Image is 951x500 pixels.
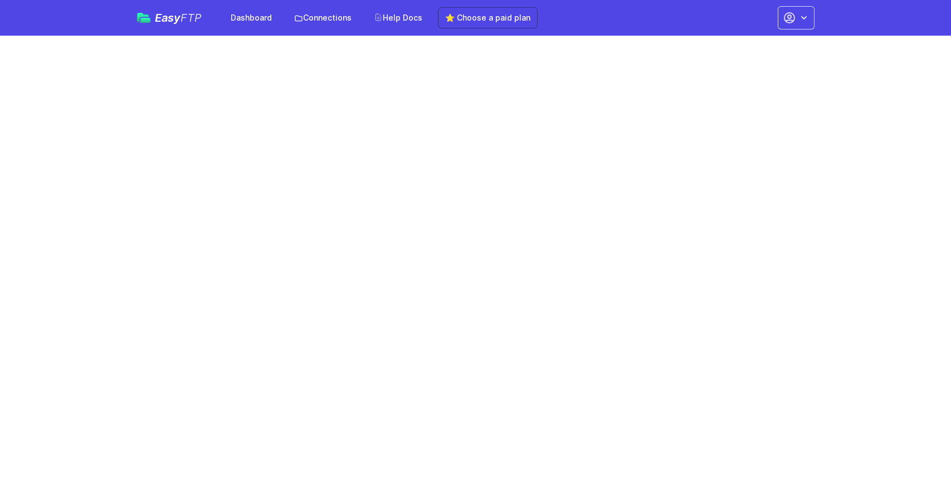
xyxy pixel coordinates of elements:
[137,12,202,23] a: EasyFTP
[155,12,202,23] span: Easy
[287,8,358,28] a: Connections
[367,8,429,28] a: Help Docs
[438,7,538,28] a: ⭐ Choose a paid plan
[181,11,202,24] span: FTP
[224,8,279,28] a: Dashboard
[137,13,150,23] img: easyftp_logo.png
